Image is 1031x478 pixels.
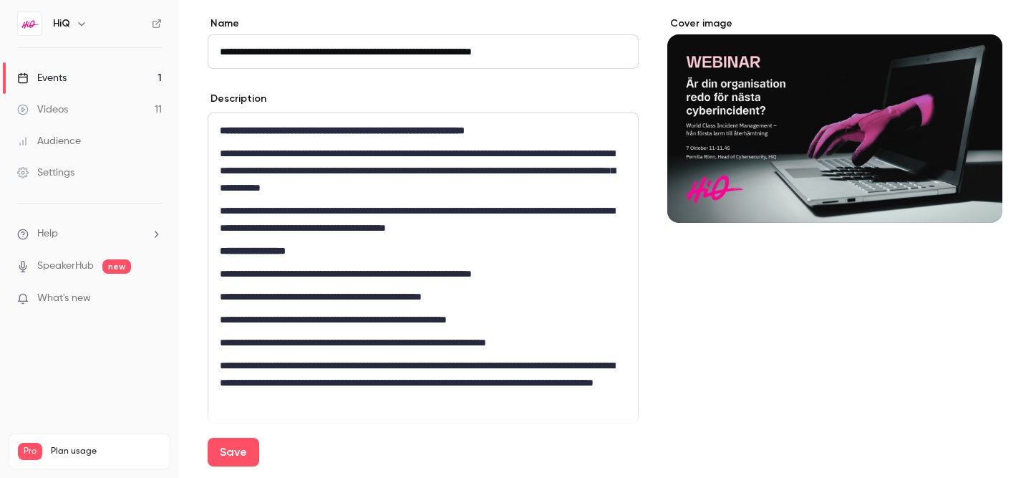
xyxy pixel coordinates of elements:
[208,113,639,424] section: description
[208,113,638,423] div: editor
[17,102,68,117] div: Videos
[53,16,70,31] h6: HiQ
[667,16,1002,31] label: Cover image
[208,16,639,31] label: Name
[145,292,162,305] iframe: Noticeable Trigger
[18,443,42,460] span: Pro
[37,259,94,274] a: SpeakerHub
[17,226,162,242] li: help-dropdown-opener
[37,226,58,242] span: Help
[102,259,131,274] span: new
[208,438,259,467] button: Save
[17,166,74,180] div: Settings
[17,71,67,85] div: Events
[208,92,266,106] label: Description
[17,134,81,148] div: Audience
[18,12,41,35] img: HiQ
[667,16,1002,223] section: Cover image
[37,291,91,306] span: What's new
[51,446,161,457] span: Plan usage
